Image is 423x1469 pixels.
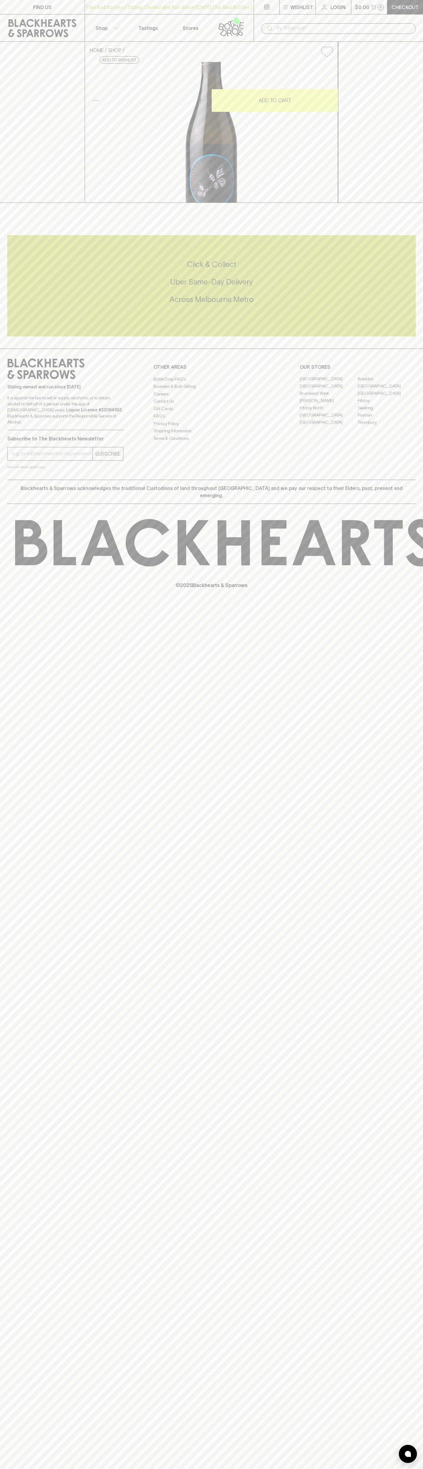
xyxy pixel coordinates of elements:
a: Geelong [358,404,416,412]
p: FIND US [33,4,52,11]
a: [PERSON_NAME] [300,397,358,404]
p: Sibling owned and run since [DATE] [7,384,123,390]
a: Thornbury [358,419,416,426]
a: Terms & Conditions [154,435,270,442]
p: Subscribe to The Blackhearts Newsletter [7,435,123,442]
h5: Across Melbourne Metro [7,294,416,304]
p: Login [330,4,346,11]
p: Stores [183,24,198,32]
a: Shipping Information [154,427,270,435]
p: Shop [96,24,108,32]
strong: Liquor License #32064953 [66,407,122,412]
a: HOME [90,47,104,53]
p: SUBSCRIBE [95,450,121,457]
a: SHOP [108,47,121,53]
p: Checkout [392,4,419,11]
a: Fitzroy North [300,404,358,412]
button: SUBSCRIBE [93,447,123,460]
a: Braddon [358,375,416,383]
p: Wishlist [290,4,313,11]
p: 0 [379,5,382,9]
p: ADD TO CART [259,97,291,104]
input: e.g. jane@blackheartsandsparrows.com.au [12,449,93,459]
img: 40776.png [85,62,338,203]
button: Add to wishlist [319,44,335,60]
a: Stores [169,15,212,41]
div: Call to action block [7,235,416,336]
a: FAQ's [154,413,270,420]
p: OUR STORES [300,363,416,371]
a: Fitzroy [358,397,416,404]
a: [GEOGRAPHIC_DATA] [300,375,358,383]
a: Tastings [127,15,169,41]
p: It is against the law to sell or supply alcohol to, or to obtain alcohol on behalf of a person un... [7,395,123,425]
button: Add to wishlist [99,56,139,63]
h5: Click & Collect [7,259,416,269]
img: bubble-icon [405,1451,411,1457]
a: Bottle Drop FAQ's [154,375,270,383]
h5: Uber Same-Day Delivery [7,277,416,287]
p: We will never spam you [7,464,123,470]
p: OTHER AREAS [154,363,270,371]
a: Careers [154,390,270,397]
a: [GEOGRAPHIC_DATA] [300,383,358,390]
a: Contact Us [154,398,270,405]
a: [GEOGRAPHIC_DATA] [300,412,358,419]
a: [GEOGRAPHIC_DATA] [300,419,358,426]
a: Prahran [358,412,416,419]
a: Brunswick West [300,390,358,397]
p: Blackhearts & Sparrows acknowledges the traditional Custodians of land throughout [GEOGRAPHIC_DAT... [12,485,411,499]
a: Gift Cards [154,405,270,412]
a: [GEOGRAPHIC_DATA] [358,383,416,390]
button: ADD TO CART [212,89,338,112]
p: $0.00 [355,4,369,11]
input: Try "Pinot noir" [276,24,411,33]
p: Tastings [138,24,158,32]
button: Shop [85,15,127,41]
a: [GEOGRAPHIC_DATA] [358,390,416,397]
a: Business & Bulk Gifting [154,383,270,390]
a: Privacy Policy [154,420,270,427]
